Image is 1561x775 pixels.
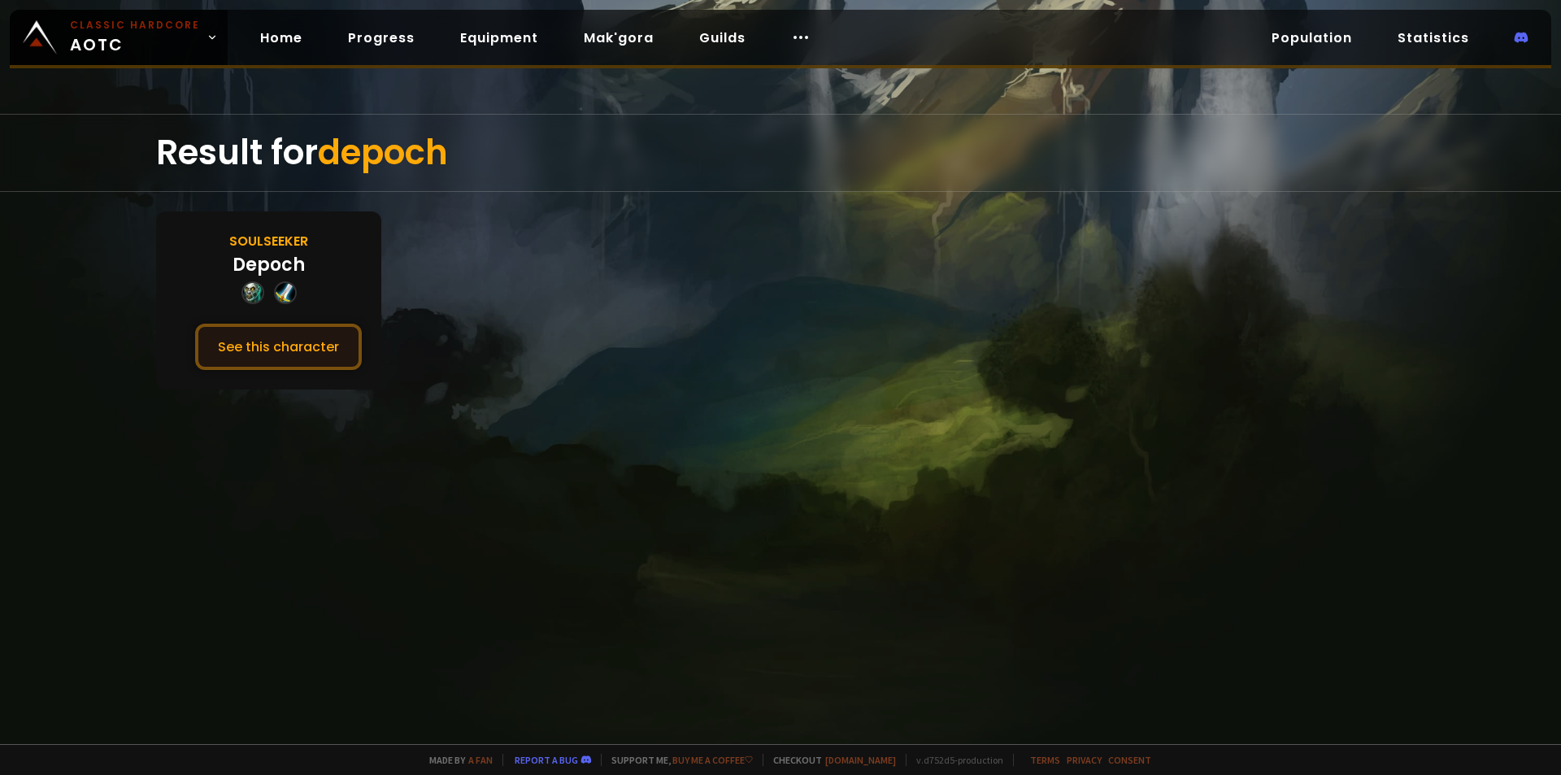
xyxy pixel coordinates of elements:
a: [DOMAIN_NAME] [825,754,896,766]
a: Terms [1030,754,1060,766]
button: See this character [195,324,362,370]
span: Made by [420,754,493,766]
div: Soulseeker [229,231,308,251]
a: Report a bug [515,754,578,766]
a: Guilds [686,21,759,54]
div: Result for [156,115,1405,191]
a: Population [1259,21,1365,54]
span: Checkout [763,754,896,766]
span: AOTC [70,18,200,57]
a: Home [247,21,315,54]
span: depoch [318,128,448,176]
a: Consent [1108,754,1151,766]
a: Equipment [447,21,551,54]
a: a fan [468,754,493,766]
a: Buy me a coffee [672,754,753,766]
a: Progress [335,21,428,54]
a: Classic HardcoreAOTC [10,10,228,65]
span: Support me, [601,754,753,766]
a: Statistics [1385,21,1482,54]
span: v. d752d5 - production [906,754,1003,766]
small: Classic Hardcore [70,18,200,33]
a: Mak'gora [571,21,667,54]
div: Depoch [233,251,305,278]
a: Privacy [1067,754,1102,766]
